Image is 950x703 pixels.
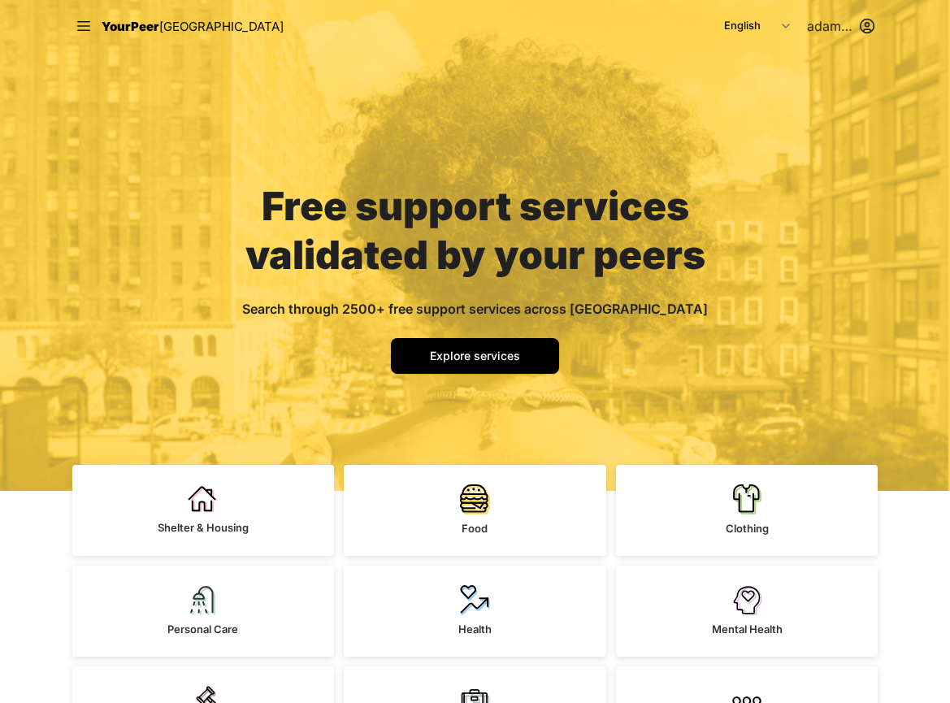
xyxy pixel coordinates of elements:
[72,566,335,657] a: Personal Care
[807,16,852,36] span: adamabard
[102,19,159,34] span: YourPeer
[72,465,335,556] a: Shelter & Housing
[159,19,284,34] span: [GEOGRAPHIC_DATA]
[807,16,875,36] button: adamabard
[245,182,705,279] span: Free support services validated by your peers
[102,16,284,37] a: YourPeer[GEOGRAPHIC_DATA]
[726,522,769,535] span: Clothing
[458,623,492,636] span: Health
[242,301,708,317] span: Search through 2500+ free support services across [GEOGRAPHIC_DATA]
[712,623,783,636] span: Mental Health
[158,521,249,534] span: Shelter & Housing
[616,465,878,556] a: Clothing
[391,338,559,374] a: Explore services
[167,623,238,636] span: Personal Care
[430,349,520,362] span: Explore services
[344,465,606,556] a: Food
[462,522,488,535] span: Food
[616,566,878,657] a: Mental Health
[344,566,606,657] a: Health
